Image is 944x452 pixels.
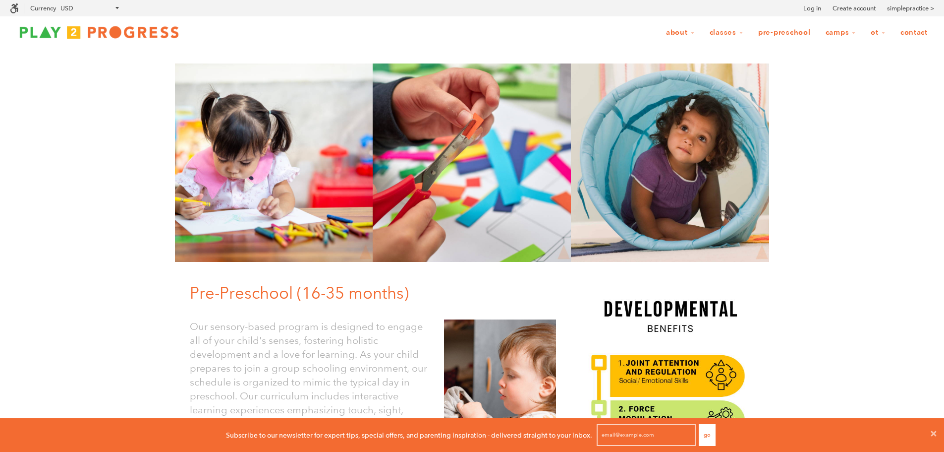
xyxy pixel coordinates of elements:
a: Contact [894,23,934,42]
a: OT [864,23,892,42]
font: Our sensory-based program is designed to engage all of your child's senses, fostering holistic de... [190,321,427,444]
img: Play2Progress logo [10,22,188,42]
a: simplepractice > [887,3,934,13]
a: Log in [803,3,821,13]
label: Currency [30,4,56,12]
a: Classes [703,23,750,42]
a: Camps [819,23,863,42]
p: Subscribe to our newsletter for expert tips, special offers, and parenting inspiration - delivere... [226,430,592,441]
a: Pre-Preschool [752,23,817,42]
button: Go [699,424,716,446]
h1: Pre-Preschool (16-35 months) [190,282,564,305]
a: About [660,23,701,42]
input: email@example.com [597,424,696,446]
a: Create account [833,3,876,13]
